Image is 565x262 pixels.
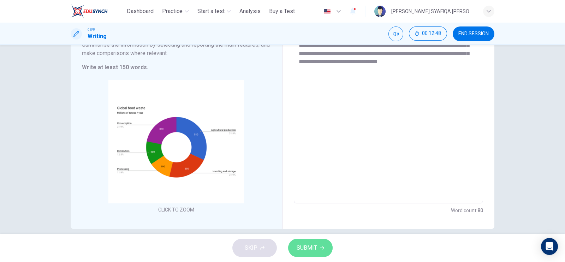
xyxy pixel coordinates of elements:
button: Start a test [195,5,234,18]
button: END SESSION [453,26,494,41]
div: [PERSON_NAME] SYAFIQA [PERSON_NAME] [391,7,475,16]
h1: Writing [88,32,107,41]
button: Practice [159,5,192,18]
img: en [323,9,332,14]
span: Start a test [197,7,225,16]
button: Analysis [237,5,263,18]
button: Buy a Test [266,5,298,18]
span: Analysis [239,7,261,16]
img: ELTC logo [71,4,108,18]
a: ELTC logo [71,4,124,18]
span: SUBMIT [297,243,317,253]
button: Click to Zoom [145,139,207,156]
span: Buy a Test [269,7,295,16]
div: Hide [409,26,447,41]
button: Dashboard [124,5,156,18]
span: Practice [162,7,183,16]
h6: Summarise the information by selecting and reporting the main features, and make comparisons wher... [82,41,271,58]
span: Dashboard [127,7,154,16]
span: CEFR [88,27,95,32]
strong: Write at least 150 words. [82,64,148,71]
div: Mute [388,26,403,41]
button: SUBMIT [288,239,333,257]
h6: Word count : [451,206,483,215]
strong: 80 [477,208,483,213]
span: 00:12:48 [422,31,441,36]
span: END SESSION [458,31,489,37]
img: Profile picture [374,6,386,17]
div: Open Intercom Messenger [541,238,558,255]
button: 00:12:48 [409,26,447,41]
